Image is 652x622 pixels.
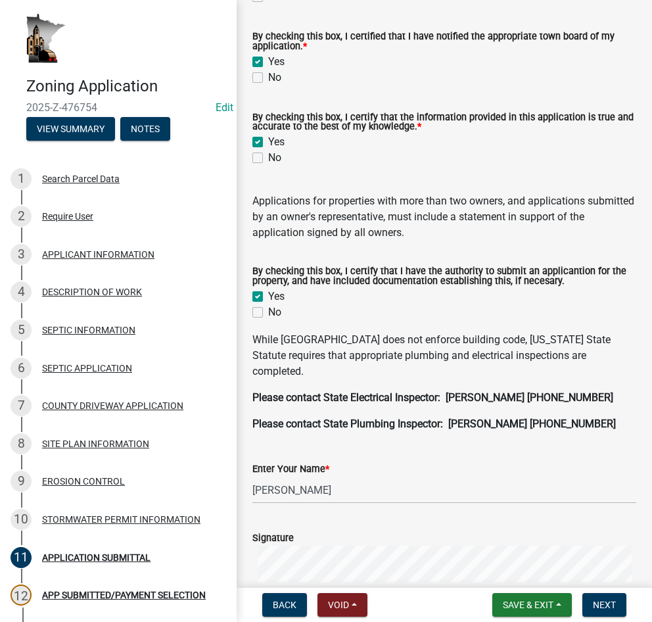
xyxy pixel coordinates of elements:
wm-modal-confirm: Edit Application Number [216,101,233,114]
strong: Please contact State Plumbing Inspector: [PERSON_NAME] [PHONE_NUMBER] [252,418,616,430]
img: Houston County, Minnesota [26,14,66,63]
div: SEPTIC APPLICATION [42,364,132,373]
button: View Summary [26,117,115,141]
div: APPLICATION SUBMITTAL [42,553,151,562]
div: APPLICANT INFORMATION [42,250,154,259]
div: COUNTY DRIVEWAY APPLICATION [42,401,183,410]
div: 12 [11,585,32,606]
label: Signature [252,534,294,543]
div: 5 [11,320,32,341]
label: By checking this box, I certify that the information provided in this application is true and acc... [252,113,636,132]
label: By checking this box, I certified that I have notified the appropriate town board of my application. [252,32,636,51]
div: APP SUBMITTED/PAYMENT SELECTION [42,590,206,600]
div: SITE PLAN INFORMATION [42,439,149,448]
button: Void [317,593,367,617]
div: 4 [11,281,32,302]
div: 6 [11,358,32,379]
div: 3 [11,244,32,265]
h4: Zoning Application [26,77,226,96]
div: 2 [11,206,32,227]
div: 11 [11,547,32,568]
div: Applications for properties with more than two owners, and applications submitted by an owner's r... [252,178,636,241]
label: No [268,304,281,320]
div: STORMWATER PERMIT INFORMATION [42,515,200,524]
label: Enter Your Name [252,465,329,474]
div: DESCRIPTION OF WORK [42,287,142,297]
span: Save & Exit [503,600,553,610]
div: Require User [42,212,93,221]
label: Yes [268,289,285,304]
p: While [GEOGRAPHIC_DATA] does not enforce building code, [US_STATE] State Statute requires that ap... [252,332,636,379]
span: Void [328,600,349,610]
span: Next [593,600,616,610]
button: Notes [120,117,170,141]
a: Edit [216,101,233,114]
strong: Please contact State Electrical Inspector: [PERSON_NAME] [PHONE_NUMBER] [252,391,613,404]
span: Back [273,600,296,610]
label: No [268,70,281,85]
label: No [268,150,281,166]
span: 2025-Z-476754 [26,101,210,114]
div: 7 [11,395,32,416]
div: Search Parcel Data [42,174,120,183]
label: Yes [268,134,285,150]
div: 9 [11,471,32,492]
div: 10 [11,509,32,530]
button: Back [262,593,307,617]
div: SEPTIC INFORMATION [42,325,135,335]
label: Yes [268,54,285,70]
div: EROSION CONTROL [42,477,125,486]
div: 1 [11,168,32,189]
wm-modal-confirm: Summary [26,124,115,135]
div: 8 [11,433,32,454]
button: Save & Exit [492,593,572,617]
button: Next [582,593,626,617]
wm-modal-confirm: Notes [120,124,170,135]
label: By checking this box, I certify that I have the authority to submit an applicantion for the prope... [252,267,636,286]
